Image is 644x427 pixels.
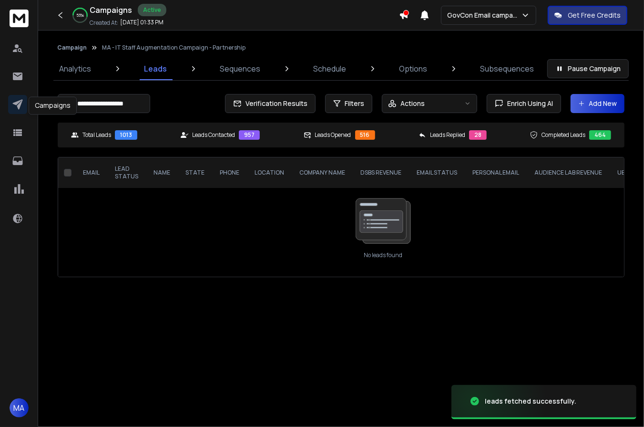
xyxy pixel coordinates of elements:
[247,157,292,188] th: location
[430,131,465,139] p: Leads Replied
[53,57,97,80] a: Analytics
[107,157,146,188] th: LEAD STATUS
[29,97,77,115] div: Campaigns
[313,63,346,74] p: Schedule
[399,63,427,74] p: Options
[480,63,534,74] p: Subsequences
[485,396,576,406] div: leads fetched successfully.
[146,157,178,188] th: NAME
[315,131,351,139] p: Leads Opened
[82,131,111,139] p: Total Leads
[292,157,353,188] th: Company Name
[548,6,627,25] button: Get Free Credits
[144,63,167,74] p: Leads
[239,130,260,140] div: 957
[59,63,91,74] p: Analytics
[547,59,629,78] button: Pause Campaign
[353,157,409,188] th: Dsbs Revenue
[76,12,84,18] p: 53 %
[102,44,245,52] p: MA - IT Staff Augmentation Campaign - Partnership
[409,157,465,188] th: Email Status
[345,99,364,108] span: Filters
[355,130,375,140] div: 516
[568,10,621,20] p: Get Free Credits
[571,94,624,113] button: Add New
[220,63,260,74] p: Sequences
[364,251,403,259] p: No leads found
[542,131,585,139] p: Completed Leads
[75,157,107,188] th: EMAIL
[589,130,611,140] div: 464
[90,19,118,27] p: Created At:
[138,57,173,80] a: Leads
[10,398,29,417] button: MA
[469,130,487,140] div: 28
[400,99,425,108] p: Actions
[120,19,164,26] p: [DATE] 01:33 PM
[474,57,540,80] a: Subsequences
[487,94,561,113] button: Enrich Using AI
[465,157,527,188] th: Personal email
[212,157,247,188] th: Phone
[214,57,266,80] a: Sequences
[393,57,433,80] a: Options
[527,157,610,188] th: Audience lab Revenue
[225,94,316,113] button: Verification Results
[242,99,307,108] span: Verification Results
[447,10,521,20] p: GovCon Email campaign
[57,44,87,52] button: Campaign
[503,99,553,108] span: Enrich Using AI
[90,4,132,16] h1: Campaigns
[307,57,352,80] a: Schedule
[192,131,235,139] p: Leads Contacted
[115,130,137,140] div: 1013
[138,4,166,16] div: Active
[325,94,372,113] button: Filters
[178,157,212,188] th: State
